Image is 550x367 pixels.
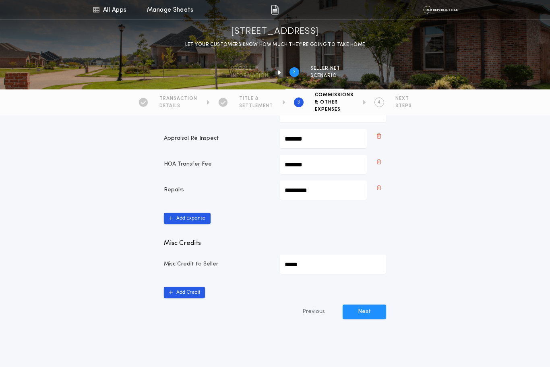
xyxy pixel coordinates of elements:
img: img [271,5,279,15]
p: LET YOUR CUSTOMERS KNOW HOW MUCH THEY’RE GOING TO TAKE HOME [185,41,365,49]
span: information [231,73,269,79]
span: Property [231,65,269,72]
span: SETTLEMENT [239,103,273,109]
span: SCENARIO [310,73,340,79]
img: vs-icon [423,6,457,14]
button: Next [343,305,386,319]
span: COMMISSIONS [315,92,354,98]
button: Add Expense [164,213,211,224]
button: Previous [286,305,341,319]
span: & OTHER [315,99,354,106]
h1: [STREET_ADDRESS] [231,25,319,38]
h2: 2 [293,69,296,75]
p: Repairs [164,186,270,194]
span: DETAILS [159,103,197,109]
span: TITLE & [239,95,273,102]
p: HOA Transfer Fee [164,160,270,168]
span: SELLER NET [310,65,340,72]
span: NEXT [395,95,412,102]
span: STEPS [395,103,412,109]
h2: 3 [297,99,300,106]
p: Appraisal Re Inspect [164,135,270,143]
p: Misc Credit to Seller [164,260,270,268]
p: Misc Credits [164,238,386,248]
button: Add Credit [164,287,205,298]
h2: 4 [378,99,380,106]
span: EXPENSES [315,106,354,113]
span: TRANSACTION [159,95,197,102]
